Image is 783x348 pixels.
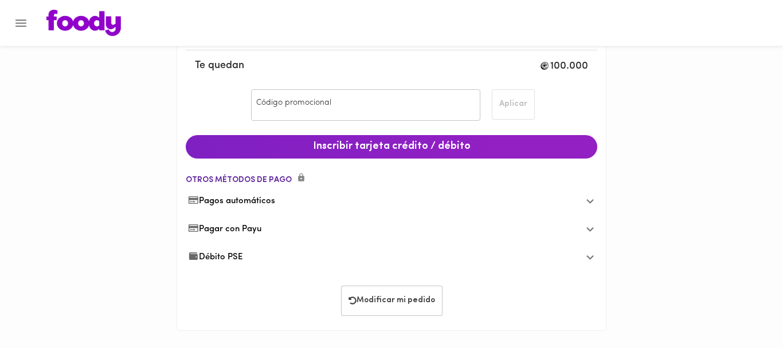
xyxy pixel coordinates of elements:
button: Inscribir tarjeta crédito / débito [186,135,597,159]
span: Pagar con Payu [188,223,261,235]
span: 100.000 [550,61,588,72]
div: Pagos automáticos [186,187,597,215]
iframe: Messagebird Livechat Widget [717,282,772,337]
img: logo.png [46,10,121,36]
div: Pagar con Payu [186,215,597,243]
button: Menu [7,9,35,37]
span: Te quedan [195,58,588,74]
div: Débito PSE [186,243,597,271]
span: Débito PSE [188,251,243,263]
span: Otros métodos de Pago [186,176,292,184]
span: Modificar mi pedido [349,296,435,306]
span: Inscribir tarjeta crédito / débito [195,141,588,153]
button: Modificar mi pedido [341,286,443,316]
img: foody-creditos-black.png [541,62,549,70]
span: Pagos automáticos [188,195,275,207]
